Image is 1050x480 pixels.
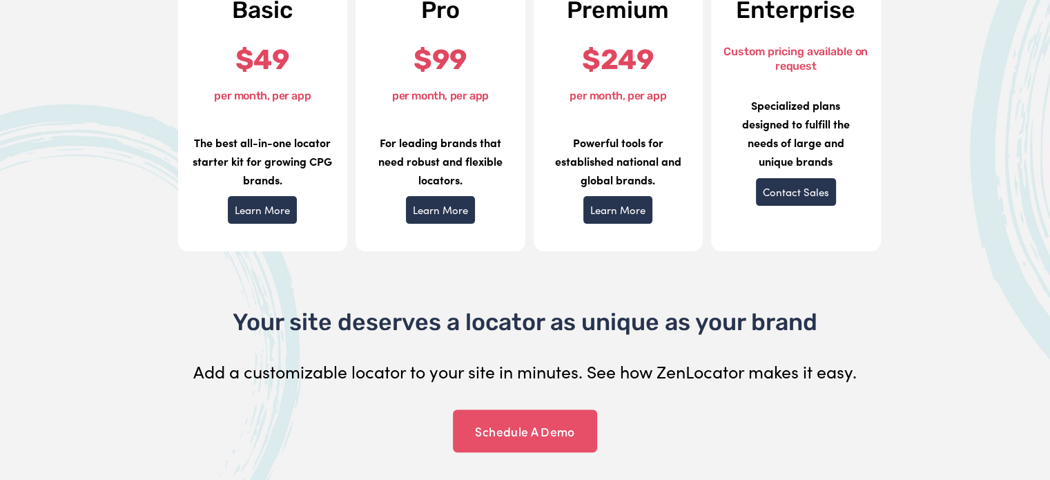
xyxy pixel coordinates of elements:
[228,196,297,224] a: Learn More
[193,135,332,187] strong: The best all-in-one locator starter kit for growing CPG brands.
[756,178,836,206] a: Contact Sales
[583,196,652,224] a: Learn More
[570,89,666,102] font: per month, per app
[182,357,869,387] p: Add a customizable locator to your site in minutes. See how ZenLocator makes it easy.
[378,135,503,187] strong: For leading brands that need robust and flexible locators.
[555,135,681,187] strong: Powerful tools for established national and global brands.
[233,308,817,336] span: Your site deserves a locator as unique as your brand
[723,45,868,73] font: Custom pricing available on request
[214,89,311,102] font: per month, per app
[235,44,290,76] strong: $49
[582,44,654,76] strong: $249
[414,44,467,76] strong: $99
[453,410,597,452] a: Schedule A Demo
[392,89,489,102] font: per month, per app
[742,97,850,169] strong: Specialized plans designed to fulfill the needs of large and unique brands
[406,196,475,224] a: Learn More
